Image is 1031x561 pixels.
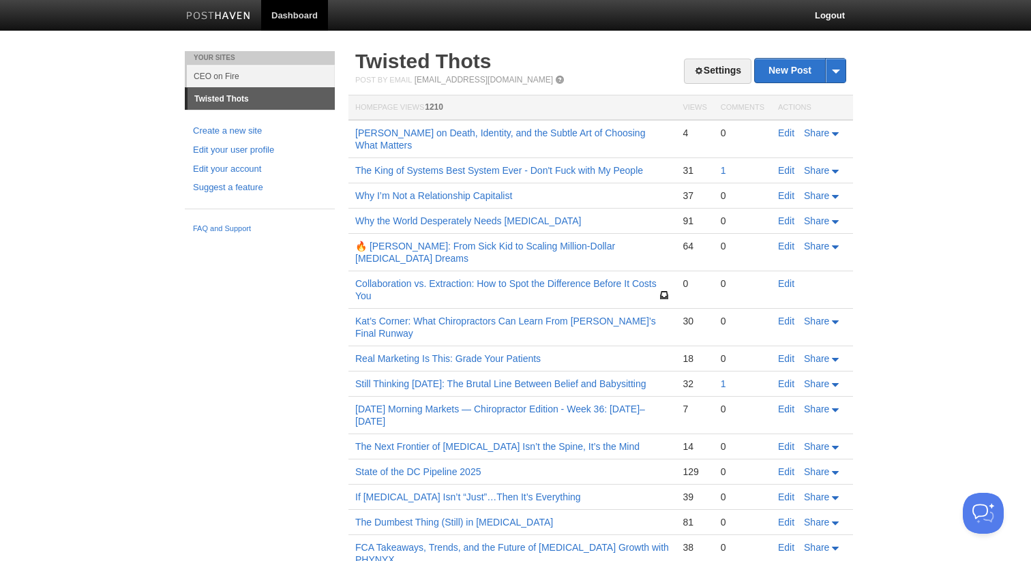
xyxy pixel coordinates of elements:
[804,190,829,201] span: Share
[683,164,706,177] div: 31
[804,542,829,553] span: Share
[355,190,512,201] a: Why I’m Not a Relationship Capitalist
[355,491,581,502] a: If [MEDICAL_DATA] Isn’t “Just”…Then It’s Everything
[683,240,706,252] div: 64
[683,403,706,415] div: 7
[676,95,713,121] th: Views
[415,75,553,85] a: [EMAIL_ADDRESS][DOMAIN_NAME]
[355,517,553,528] a: The Dumbest Thing (Still) in [MEDICAL_DATA]
[778,466,794,477] a: Edit
[355,127,645,151] a: [PERSON_NAME] on Death, Identity, and the Subtle Art of Choosing What Matters
[683,541,706,554] div: 38
[683,277,706,290] div: 0
[425,102,443,112] span: 1210
[804,353,829,364] span: Share
[804,127,829,138] span: Share
[683,315,706,327] div: 30
[778,316,794,327] a: Edit
[721,352,764,365] div: 0
[721,127,764,139] div: 0
[721,541,764,554] div: 0
[355,378,646,389] a: Still Thinking [DATE]: The Brutal Line Between Belief and Babysitting
[778,278,794,289] a: Edit
[683,215,706,227] div: 91
[778,491,794,502] a: Edit
[684,59,751,84] a: Settings
[355,404,645,427] a: [DATE] Morning Markets — Chiropractor Edition - Week 36: [DATE]–[DATE]
[185,51,335,65] li: Your Sites
[683,378,706,390] div: 32
[721,240,764,252] div: 0
[778,190,794,201] a: Edit
[804,165,829,176] span: Share
[771,95,853,121] th: Actions
[355,165,643,176] a: The King of Systems Best System Ever - Don't Fuck with My People
[778,353,794,364] a: Edit
[804,466,829,477] span: Share
[193,162,327,177] a: Edit your account
[683,440,706,453] div: 14
[804,215,829,226] span: Share
[778,441,794,452] a: Edit
[683,352,706,365] div: 18
[721,315,764,327] div: 0
[778,165,794,176] a: Edit
[683,189,706,202] div: 37
[188,88,335,110] a: Twisted Thots
[721,403,764,415] div: 0
[721,165,726,176] a: 1
[355,316,656,339] a: Kat’s Corner: What Chiropractors Can Learn From [PERSON_NAME]’s Final Runway
[721,516,764,528] div: 0
[355,241,615,264] a: 🔥 [PERSON_NAME]: From Sick Kid to Scaling Million-Dollar [MEDICAL_DATA] Dreams
[721,491,764,503] div: 0
[187,65,335,87] a: CEO on Fire
[348,95,676,121] th: Homepage Views
[355,76,412,84] span: Post by Email
[355,466,481,477] a: State of the DC Pipeline 2025
[778,404,794,414] a: Edit
[804,378,829,389] span: Share
[683,466,706,478] div: 129
[683,491,706,503] div: 39
[355,353,541,364] a: Real Marketing Is This: Grade Your Patients
[778,127,794,138] a: Edit
[721,215,764,227] div: 0
[683,516,706,528] div: 81
[355,441,640,452] a: The Next Frontier of [MEDICAL_DATA] Isn’t the Spine, It’s the Mind
[778,241,794,252] a: Edit
[778,542,794,553] a: Edit
[193,124,327,138] a: Create a new site
[721,277,764,290] div: 0
[755,59,846,82] a: New Post
[721,189,764,202] div: 0
[963,493,1004,534] iframe: Help Scout Beacon - Open
[804,441,829,452] span: Share
[804,404,829,414] span: Share
[683,127,706,139] div: 4
[778,378,794,389] a: Edit
[193,181,327,195] a: Suggest a feature
[186,12,251,22] img: Posthaven-bar
[193,223,327,235] a: FAQ and Support
[355,50,491,72] a: Twisted Thots
[714,95,771,121] th: Comments
[804,241,829,252] span: Share
[355,215,581,226] a: Why the World Desperately Needs [MEDICAL_DATA]
[193,143,327,157] a: Edit your user profile
[355,278,657,301] a: Collaboration vs. Extraction: How to Spot the Difference Before It Costs You
[721,378,726,389] a: 1
[778,517,794,528] a: Edit
[721,440,764,453] div: 0
[804,517,829,528] span: Share
[804,316,829,327] span: Share
[721,466,764,478] div: 0
[778,215,794,226] a: Edit
[804,491,829,502] span: Share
